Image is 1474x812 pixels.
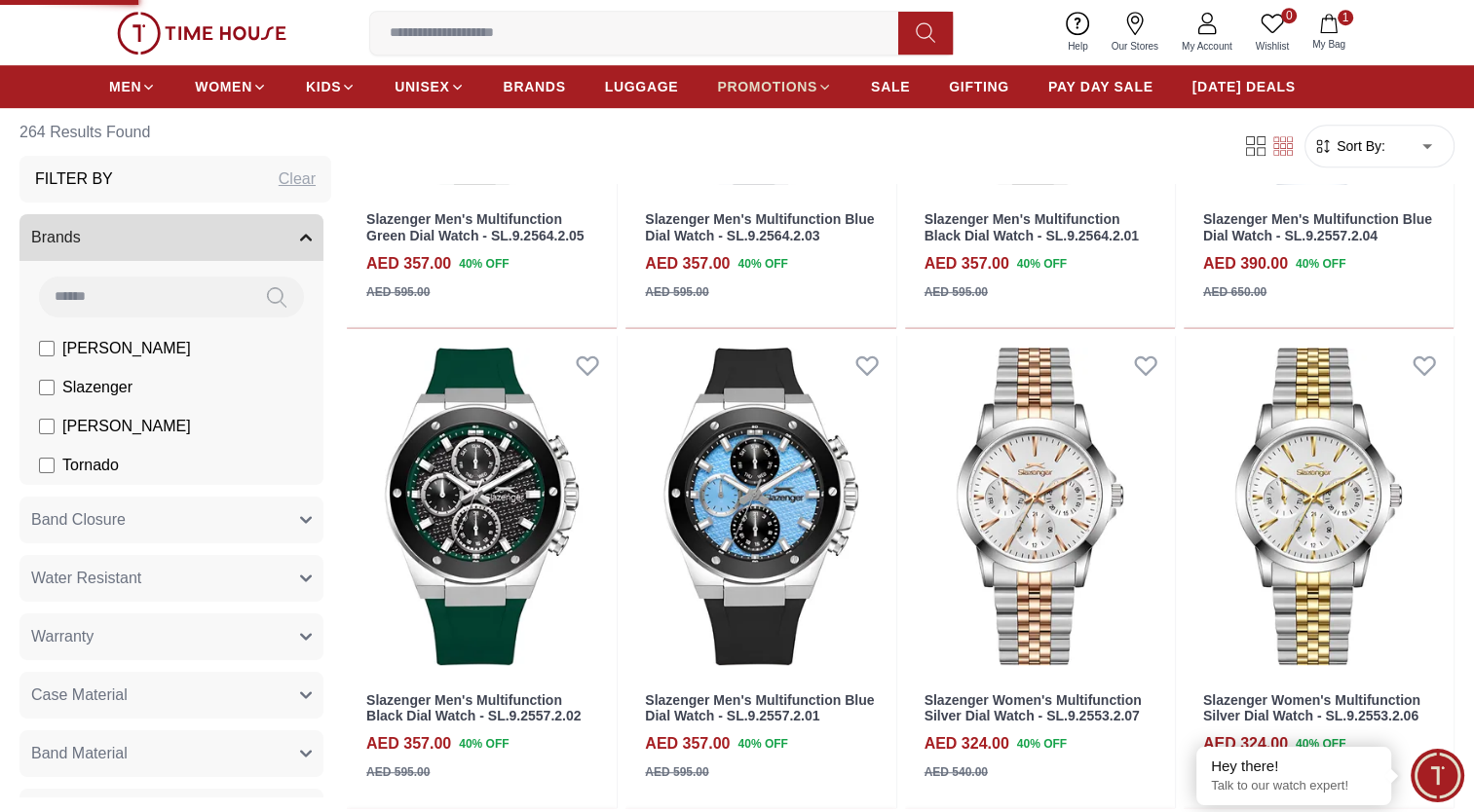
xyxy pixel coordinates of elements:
[1104,39,1166,54] span: Our Stores
[1192,69,1296,104] a: [DATE] DEALS
[1017,735,1067,753] span: 40 % OFF
[62,415,191,438] span: [PERSON_NAME]
[1248,39,1297,54] span: Wishlist
[645,252,730,276] h4: AED 357.00
[19,497,323,543] button: Band Closure
[19,672,323,719] button: Case Material
[645,283,708,301] div: AED 595.00
[504,77,566,96] span: BRANDS
[279,167,316,191] div: Clear
[195,69,267,104] a: WOMEN
[949,69,1009,104] a: GIFTING
[395,69,464,104] a: UNISEX
[1100,8,1170,57] a: Our Stores
[366,732,451,756] h4: AED 357.00
[645,211,874,243] a: Slazenger Men's Multifunction Blue Dial Watch - SL.9.2564.2.03
[925,283,988,301] div: AED 595.00
[1203,732,1288,756] h4: AED 324.00
[109,69,156,104] a: MEN
[366,252,451,276] h4: AED 357.00
[1296,255,1345,273] span: 40 % OFF
[925,252,1009,276] h4: AED 357.00
[347,336,617,677] img: Slazenger Men's Multifunction Black Dial Watch - SL.9.2557.2.02
[625,336,895,677] img: Slazenger Men's Multifunction Blue Dial Watch - SL.9.2557.2.01
[605,77,679,96] span: LUGGAGE
[1203,252,1288,276] h4: AED 390.00
[19,555,323,602] button: Water Resistant
[39,341,55,356] input: [PERSON_NAME]
[1313,136,1385,156] button: Sort By:
[717,77,817,96] span: PROMOTIONS
[62,337,191,360] span: [PERSON_NAME]
[645,763,708,781] div: AED 595.00
[1192,77,1296,96] span: [DATE] DEALS
[117,12,286,55] img: ...
[195,77,252,96] span: WOMEN
[925,763,988,781] div: AED 540.00
[871,77,910,96] span: SALE
[1244,8,1301,57] a: 0Wishlist
[19,109,331,156] h6: 264 Results Found
[39,458,55,473] input: Tornado
[1203,283,1266,301] div: AED 650.00
[1056,8,1100,57] a: Help
[459,255,509,273] span: 40 % OFF
[62,454,119,477] span: Tornado
[925,692,1142,724] a: Slazenger Women's Multifunction Silver Dial Watch - SL.9.2553.2.07
[366,692,581,724] a: Slazenger Men's Multifunction Black Dial Watch - SL.9.2557.2.02
[19,730,323,777] button: Band Material
[1211,778,1377,794] p: Talk to our watch expert!
[39,419,55,434] input: [PERSON_NAME]
[366,211,585,243] a: Slazenger Men's Multifunction Green Dial Watch - SL.9.2564.2.05
[871,69,910,104] a: SALE
[1048,69,1153,104] a: PAY DAY SALE
[35,167,113,191] h3: Filter By
[1174,39,1240,54] span: My Account
[366,283,430,301] div: AED 595.00
[1338,10,1353,25] span: 1
[925,732,1009,756] h4: AED 324.00
[1211,757,1377,776] div: Hey there!
[645,692,874,724] a: Slazenger Men's Multifunction Blue Dial Watch - SL.9.2557.2.01
[1281,8,1297,23] span: 0
[1048,77,1153,96] span: PAY DAY SALE
[306,77,341,96] span: KIDS
[1411,749,1464,802] div: Chat Widget
[1017,255,1067,273] span: 40 % OFF
[459,735,509,753] span: 40 % OFF
[62,376,132,399] span: Slazenger
[1301,10,1357,55] button: 1My Bag
[717,69,832,104] a: PROMOTIONS
[1060,39,1096,54] span: Help
[905,336,1175,677] img: Slazenger Women's Multifunction Silver Dial Watch - SL.9.2553.2.07
[31,226,81,249] span: Brands
[1333,136,1385,156] span: Sort By:
[31,625,94,648] span: Warranty
[1304,37,1353,52] span: My Bag
[39,380,55,395] input: Slazenger
[1184,336,1454,677] img: Slazenger Women's Multifunction Silver Dial Watch - SL.9.2553.2.06
[737,255,787,273] span: 40 % OFF
[1203,211,1432,243] a: Slazenger Men's Multifunction Blue Dial Watch - SL.9.2557.2.04
[395,77,449,96] span: UNISEX
[737,735,787,753] span: 40 % OFF
[19,214,323,261] button: Brands
[31,742,128,765] span: Band Material
[645,732,730,756] h4: AED 357.00
[1203,692,1420,724] a: Slazenger Women's Multifunction Silver Dial Watch - SL.9.2553.2.06
[31,508,126,532] span: Band Closure
[1296,735,1345,753] span: 40 % OFF
[31,567,141,590] span: Water Resistant
[925,211,1139,243] a: Slazenger Men's Multifunction Black Dial Watch - SL.9.2564.2.01
[306,69,356,104] a: KIDS
[19,613,323,660] button: Warranty
[605,69,679,104] a: LUGGAGE
[504,69,566,104] a: BRANDS
[109,77,141,96] span: MEN
[949,77,1009,96] span: GIFTING
[366,763,430,781] div: AED 595.00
